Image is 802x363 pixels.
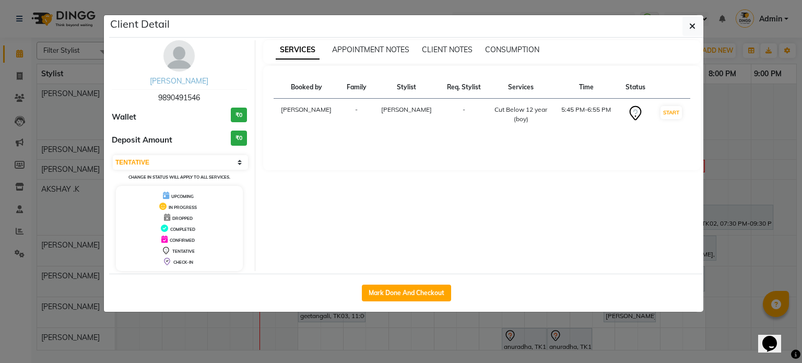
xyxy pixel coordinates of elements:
[231,131,247,146] h3: ₹0
[158,93,200,102] span: 9890491546
[440,99,488,131] td: -
[339,76,373,99] th: Family
[758,321,792,353] iframe: chat widget
[339,99,373,131] td: -
[661,106,682,119] button: START
[171,194,194,199] span: UPCOMING
[274,99,340,131] td: [PERSON_NAME]
[128,174,230,180] small: Change in status will apply to all services.
[150,76,208,86] a: [PERSON_NAME]
[112,134,172,146] span: Deposit Amount
[112,111,136,123] span: Wallet
[440,76,488,99] th: Req. Stylist
[170,227,195,232] span: COMPLETED
[619,76,653,99] th: Status
[274,76,340,99] th: Booked by
[553,99,619,131] td: 5:45 PM-6:55 PM
[172,249,195,254] span: TENTATIVE
[381,106,432,113] span: [PERSON_NAME]
[169,205,197,210] span: IN PROGRESS
[173,260,193,265] span: CHECK-IN
[488,76,554,99] th: Services
[163,40,195,72] img: avatar
[231,108,247,123] h3: ₹0
[373,76,440,99] th: Stylist
[110,16,170,32] h5: Client Detail
[276,41,320,60] span: SERVICES
[485,45,539,54] span: CONSUMPTION
[172,216,193,221] span: DROPPED
[422,45,473,54] span: CLIENT NOTES
[553,76,619,99] th: Time
[332,45,409,54] span: APPOINTMENT NOTES
[170,238,195,243] span: CONFIRMED
[494,105,548,124] div: Cut Below 12 year (boy)
[362,285,451,301] button: Mark Done And Checkout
